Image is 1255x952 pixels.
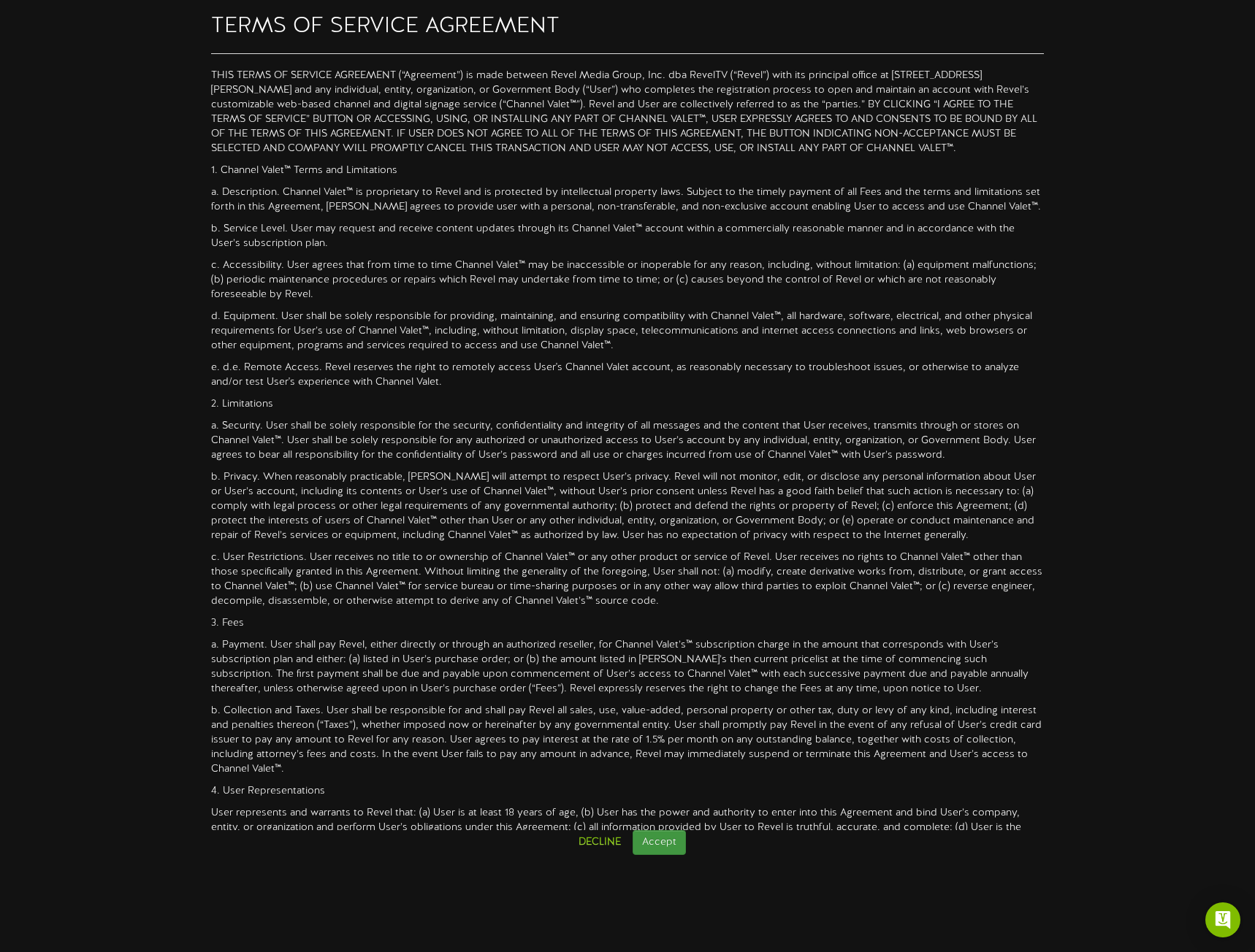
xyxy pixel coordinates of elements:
p: c. Accessibility. User agrees that from time to time Channel Valet™ may be inaccessible or inoper... [211,258,1044,302]
p: 3. Fees [211,616,1044,631]
p: User represents and warrants to Revel that: (a) User is at least 18 years of age, (b) User has th... [211,806,1044,879]
p: e. d.e. Remote Access. Revel reserves the right to remotely access User's Channel Valet account, ... [211,361,1044,390]
div: Open Intercom Messenger [1205,902,1240,937]
button: Accept [633,830,686,855]
h2: TERMS OF SERVICE AGREEMENT [211,15,1044,39]
p: b. Service Level. User may request and receive content updates through its Channel Valet™ account... [211,222,1044,251]
p: c. User Restrictions. User receives no title to or ownership of Channel Valet™ or any other produ... [211,550,1044,609]
p: 1. Channel Valet™ Terms and Limitations [211,164,1044,178]
p: a. Payment. User shall pay Revel, either directly or through an authorized reseller, for Channel ... [211,638,1044,696]
p: b. Privacy. When reasonably practicable, [PERSON_NAME] will attempt to respect User’s privacy. Re... [211,470,1044,543]
button: Decline [570,831,630,854]
p: b. Collection and Taxes. User shall be responsible for and shall pay Revel all sales, use, value-... [211,704,1044,777]
p: THIS TERMS OF SERVICE AGREEMENT (“Agreement”) is made between Revel Media Group, Inc. dba RevelTV... [211,69,1044,156]
p: a. Description. Channel Valet™ is proprietary to Revel and is protected by intellectual property ... [211,185,1044,215]
p: d. Equipment. User shall be solely responsible for providing, maintaining, and ensuring compatibi... [211,310,1044,353]
p: 2. Limitations [211,397,1044,412]
p: a. Security. User shall be solely responsible for the security, confidentiality and integrity of ... [211,419,1044,463]
p: 4. User Representations [211,784,1044,799]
